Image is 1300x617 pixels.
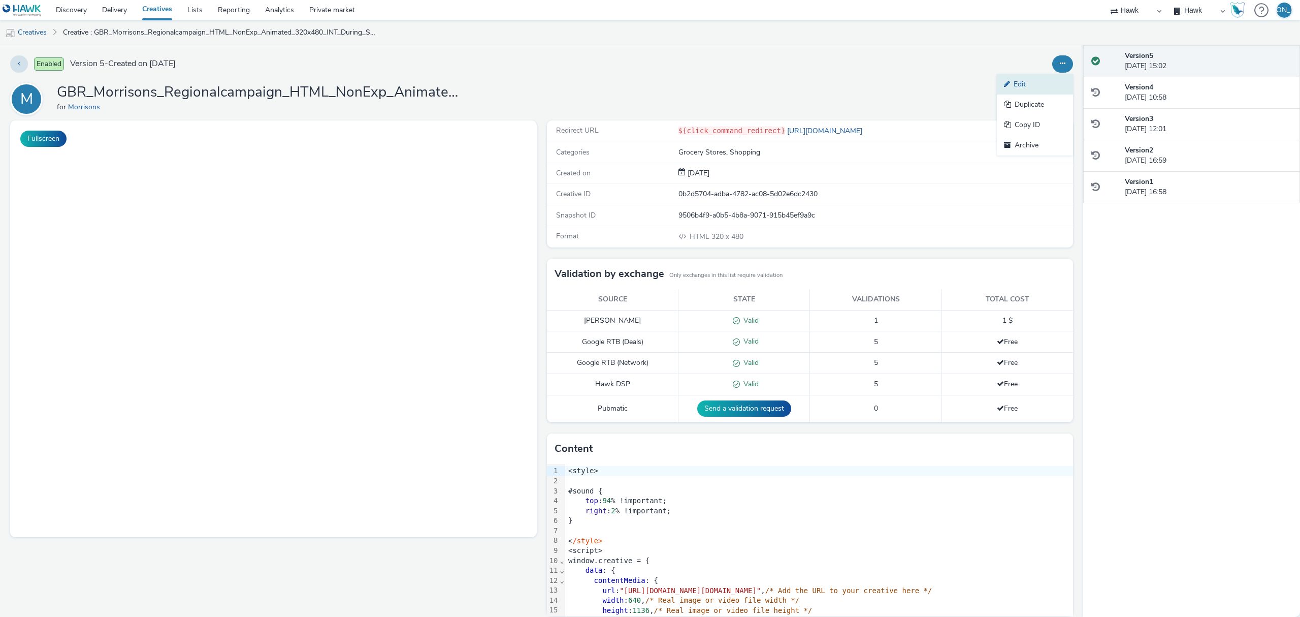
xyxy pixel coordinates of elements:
span: Fold line [560,557,565,565]
span: height [602,606,628,614]
a: Edit [997,74,1073,95]
div: 1 [547,466,560,476]
span: HTML [690,232,711,241]
th: Validations [810,289,941,310]
img: mobile [5,28,15,38]
span: Free [997,358,1018,367]
span: 5 [874,379,878,389]
span: Valid [740,358,759,367]
span: Creative ID [556,189,591,199]
span: Categories [556,147,590,157]
div: : { [565,576,1073,586]
span: Free [997,379,1018,389]
div: <script> [565,546,1073,556]
span: 320 x 480 [689,232,743,241]
div: Creation 23 July 2025, 16:58 [686,168,709,178]
div: Grocery Stores, Shopping [678,147,1072,158]
h3: Content [555,441,593,456]
div: 12 [547,576,560,586]
div: 8 [547,536,560,546]
div: 4 [547,496,560,506]
div: Hawk Academy [1230,2,1245,18]
img: undefined Logo [3,4,42,17]
code: ${click_command_redirect} [678,127,786,135]
span: Fold line [560,566,565,574]
td: Hawk DSP [547,374,678,395]
span: Redirect URL [556,126,599,135]
span: 1 $ [1002,316,1013,325]
div: 10 [547,556,560,566]
div: [DATE] 16:59 [1125,145,1292,166]
span: /* Real image or video file height */ [654,606,812,614]
a: M [10,94,47,104]
span: 2 [611,507,615,515]
small: Only exchanges in this list require validation [669,271,783,280]
div: [DATE] 10:58 [1125,82,1292,103]
span: contentMedia [594,576,645,584]
span: [DATE] [686,168,709,178]
h3: Validation by exchange [555,266,664,282]
strong: Version 4 [1125,82,1153,92]
div: 11 [547,566,560,576]
div: } [565,516,1073,526]
span: 5 [874,337,878,347]
div: 14 [547,596,560,606]
div: M [20,85,33,113]
span: /* Real image or video file width */ [645,596,799,604]
div: : % !important; [565,496,1073,506]
span: data [586,566,603,574]
th: Source [547,289,678,310]
strong: Version 2 [1125,145,1153,155]
span: Enabled [34,57,64,71]
a: Creative : GBR_Morrisons_Regionalcampaign_HTML_NonExp_Animated_320x480_INT_During_SummerSnacking_... [58,20,383,45]
div: <style> [565,466,1073,476]
span: 5 [874,358,878,367]
button: Fullscreen [20,131,67,147]
td: Pubmatic [547,395,678,422]
div: 7 [547,526,560,536]
span: width [602,596,624,604]
a: [URL][DOMAIN_NAME] [785,126,866,136]
span: Valid [740,316,759,325]
td: Google RTB (Network) [547,353,678,374]
span: Version 5 - Created on [DATE] [70,58,176,70]
a: Morrisons [68,102,104,112]
div: 13 [547,585,560,596]
a: Copy ID [997,115,1073,135]
div: 9 [547,546,560,556]
div: : { [565,566,1073,576]
a: Archive [997,135,1073,156]
span: "[URL][DOMAIN_NAME][DOMAIN_NAME]" [620,587,761,595]
div: : % !important; [565,506,1073,516]
span: Free [997,337,1018,347]
div: : , [565,606,1073,616]
div: window.creative = { [565,556,1073,566]
a: Hawk Academy [1230,2,1249,18]
div: : , [565,596,1073,606]
span: Snapshot ID [556,210,596,220]
div: : , [565,586,1073,596]
th: State [678,289,810,310]
span: 1136 [632,606,649,614]
td: Google RTB (Deals) [547,331,678,353]
span: /* Add the URL to your creative here */ [765,587,932,595]
strong: Version 1 [1125,177,1153,187]
span: Free [997,404,1018,413]
span: Fold line [560,576,565,584]
span: 0 [874,404,878,413]
span: 94 [602,497,611,505]
div: 6 [547,516,560,526]
button: Send a validation request [697,400,791,417]
strong: Version 5 [1125,51,1153,60]
div: [DATE] 15:02 [1125,51,1292,72]
span: 1 [874,316,878,325]
span: 640 [628,596,641,604]
th: Total cost [941,289,1073,310]
strong: Version 3 [1125,114,1153,124]
div: 2 [547,476,560,486]
td: [PERSON_NAME] [547,310,678,331]
div: 5 [547,506,560,516]
span: right [586,507,607,515]
h1: GBR_Morrisons_Regionalcampaign_HTML_NonExp_Animated_320x480_INT_During_SummerSnacking_20250723 [57,83,463,102]
div: 3 [547,486,560,497]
